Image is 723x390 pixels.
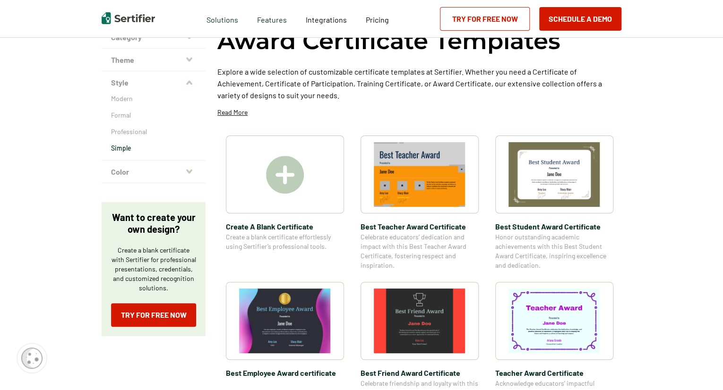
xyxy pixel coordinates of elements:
span: Create A Blank Certificate [226,220,344,232]
a: Formal [111,110,196,120]
img: Cookie Popup Icon [21,348,43,369]
a: Professional [111,127,196,136]
img: Best Student Award Certificate​ [508,142,600,207]
img: Sertifier | Digital Credentialing Platform [102,12,155,24]
a: Simple [111,144,196,153]
a: Best Student Award Certificate​Best Student Award Certificate​Honor outstanding academic achievem... [495,136,613,270]
p: Want to create your own design? [111,212,196,235]
button: Color [102,161,206,183]
span: Pricing [366,15,389,24]
span: Celebrate educators’ dedication and impact with this Best Teacher Award Certificate, fostering re... [361,232,479,270]
span: Best Student Award Certificate​ [495,220,613,232]
img: Create A Blank Certificate [266,156,304,194]
img: Best Friend Award Certificate​ [374,288,465,353]
iframe: Chat Widget [676,345,723,390]
img: Best Employee Award certificate​ [239,288,331,353]
div: Style [102,94,206,161]
a: Integrations [306,13,347,25]
p: Create a blank certificate with Sertifier for professional presentations, credentials, and custom... [111,246,196,293]
span: Solutions [207,13,238,25]
a: Pricing [366,13,389,25]
img: Best Teacher Award Certificate​ [374,142,465,207]
span: Teacher Award Certificate [495,367,613,379]
h1: Award Certificate Templates [217,25,560,56]
span: Best Teacher Award Certificate​ [361,220,479,232]
a: Best Teacher Award Certificate​Best Teacher Award Certificate​Celebrate educators’ dedication and... [361,136,479,270]
span: Best Friend Award Certificate​ [361,367,479,379]
span: Create a blank certificate effortlessly using Sertifier’s professional tools. [226,232,344,251]
a: Try for Free Now [111,303,196,327]
span: Honor outstanding academic achievements with this Best Student Award Certificate, inspiring excel... [495,232,613,270]
a: Try for Free Now [440,7,530,31]
a: Modern [111,94,196,103]
p: Explore a wide selection of customizable certificate templates at Sertifier. Whether you need a C... [217,66,621,101]
button: Theme [102,49,206,71]
button: Schedule a Demo [539,7,621,31]
img: Teacher Award Certificate [508,288,600,353]
button: Style [102,71,206,94]
span: Features [257,13,287,25]
p: Read More [217,108,248,117]
span: Integrations [306,15,347,24]
span: Best Employee Award certificate​ [226,367,344,379]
